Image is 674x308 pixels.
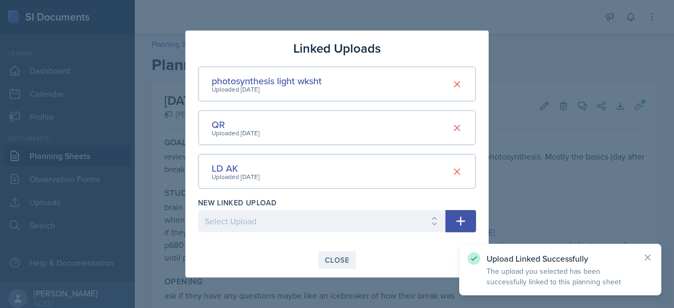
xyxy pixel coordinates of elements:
[212,85,322,94] div: Uploaded [DATE]
[487,253,634,264] p: Upload Linked Successfully
[325,256,349,264] div: Close
[212,128,260,138] div: Uploaded [DATE]
[212,117,260,132] div: QR
[293,39,381,58] h3: Linked Uploads
[487,266,634,287] p: The upload you selected has been successfully linked to this planning sheet
[212,74,322,88] div: photosynthesis light wksht
[212,172,260,182] div: Uploaded [DATE]
[212,161,260,175] div: LD AK
[318,251,356,269] button: Close
[198,197,276,208] label: New Linked Upload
